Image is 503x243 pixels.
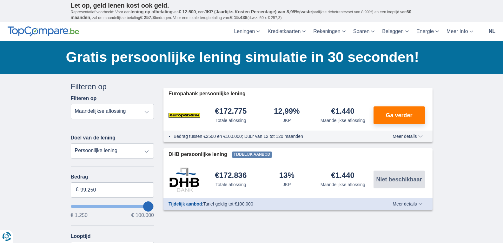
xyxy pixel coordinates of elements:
span: € 12.500 [179,9,196,14]
div: Filteren op [71,81,154,92]
img: product.pl.alt DHB Bank [169,167,200,192]
h1: Gratis persoonlijke lening simulatie in 30 seconden! [66,47,433,67]
span: lening op afbetaling [130,9,172,14]
label: Looptijd [71,233,91,239]
button: Meer details [388,134,427,139]
a: nl [485,22,499,41]
label: Doel van de lening [71,135,116,141]
div: JKP [283,117,291,124]
div: : [163,201,374,207]
img: TopCompare [8,26,79,37]
div: 13% [279,172,295,180]
span: € 15.438 [230,15,248,20]
span: € [76,186,79,193]
button: Ga verder [374,106,425,124]
span: € 100.000 [131,213,154,218]
div: €1.440 [331,107,354,116]
div: Totale aflossing [215,181,246,188]
span: Tijdelijk aanbod [169,201,202,206]
a: Meer Info [443,22,477,41]
span: € 1.250 [71,213,88,218]
img: product.pl.alt Europabank [169,107,200,123]
a: Beleggen [378,22,413,41]
a: Sparen [349,22,379,41]
div: €172.836 [215,172,247,180]
span: Meer details [393,134,422,138]
span: € 257,3 [140,15,155,20]
span: Tijdelijk aanbod [232,152,272,158]
button: Meer details [388,201,427,206]
label: Filteren op [71,96,97,101]
input: wantToBorrow [71,205,154,208]
p: Let op, geld lenen kost ook geld. [71,2,433,9]
span: JKP (Jaarlijks Kosten Percentage) van 8,99% [204,9,299,14]
span: DHB persoonlijke lening [169,151,227,158]
span: Tarief geldig tot €100.000 [203,201,253,206]
span: Ga verder [386,112,412,118]
a: Energie [413,22,443,41]
a: Rekeningen [309,22,349,41]
button: Niet beschikbaar [374,171,425,188]
div: Totale aflossing [215,117,246,124]
div: €172.775 [215,107,247,116]
div: Maandelijkse aflossing [321,181,365,188]
span: vaste [301,9,312,14]
p: Representatief voorbeeld: Voor een van , een ( jaarlijkse debetrentevoet van 8,99%) en een loopti... [71,9,433,21]
span: 60 maanden [71,9,412,20]
div: JKP [283,181,291,188]
div: Maandelijkse aflossing [321,117,365,124]
a: Leningen [230,22,264,41]
label: Bedrag [71,174,154,180]
span: Europabank persoonlijke lening [169,90,246,98]
span: Niet beschikbaar [376,177,422,182]
div: 12,99% [274,107,300,116]
div: €1.440 [331,172,354,180]
li: Bedrag tussen €2500 en €100.000; Duur van 12 tot 120 maanden [174,133,369,139]
span: Meer details [393,202,422,206]
a: Kredietkaarten [264,22,309,41]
